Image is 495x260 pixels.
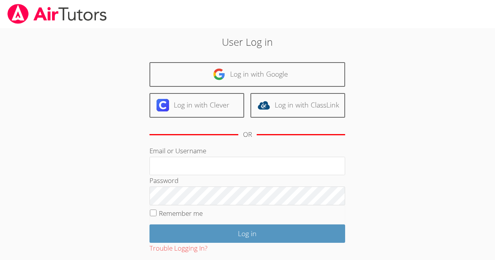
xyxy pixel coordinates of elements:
img: airtutors_banner-c4298cdbf04f3fff15de1276eac7730deb9818008684d7c2e4769d2f7ddbe033.png [7,4,108,24]
label: Email or Username [149,146,206,155]
a: Log in with Google [149,62,345,87]
label: Password [149,176,178,185]
h2: User Log in [114,34,381,49]
a: Log in with Clever [149,93,244,118]
input: Log in [149,224,345,243]
img: google-logo-50288ca7cdecda66e5e0955fdab243c47b7ad437acaf1139b6f446037453330a.svg [213,68,225,81]
img: clever-logo-6eab21bc6e7a338710f1a6ff85c0baf02591cd810cc4098c63d3a4b26e2feb20.svg [157,99,169,111]
a: Log in with ClassLink [250,93,345,118]
label: Remember me [159,209,203,218]
div: OR [243,129,252,140]
button: Trouble Logging In? [149,243,207,254]
img: classlink-logo-d6bb404cc1216ec64c9a2012d9dc4662098be43eaf13dc465df04b49fa7ab582.svg [257,99,270,111]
